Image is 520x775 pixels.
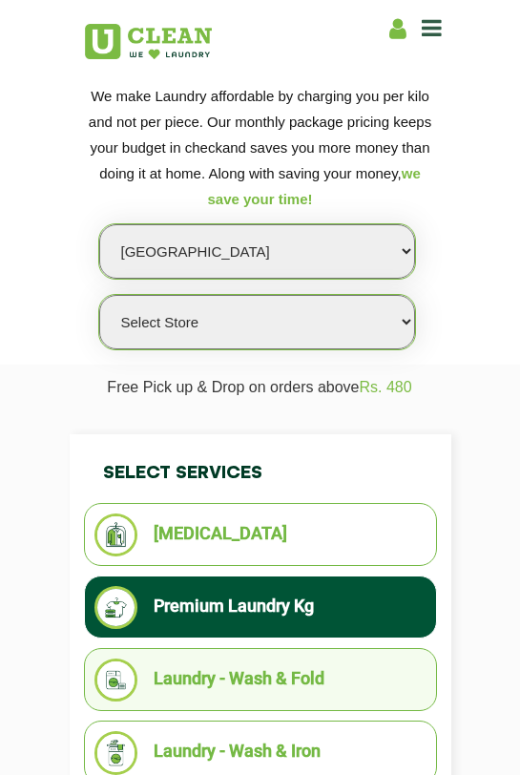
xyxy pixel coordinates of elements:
li: Laundry - Wash & Fold [94,659,426,702]
p: Free Pick up & Drop on orders above [83,379,437,410]
li: Premium Laundry Kg [94,586,426,629]
h4: Select Services [84,444,437,503]
span: we save your time! [207,165,420,207]
p: We make Laundry affordable by charging you per kilo and not per piece. Our monthly package pricin... [84,83,437,212]
img: Premium Laundry Kg [94,586,137,629]
img: UClean Laundry and Dry Cleaning [85,24,212,59]
li: Laundry - Wash & Iron [94,731,426,774]
span: Rs. 480 [360,379,412,395]
img: Laundry - Wash & Fold [94,659,137,702]
img: Dry Cleaning [94,513,137,556]
img: Laundry - Wash & Iron [94,731,137,774]
li: [MEDICAL_DATA] [94,513,426,556]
